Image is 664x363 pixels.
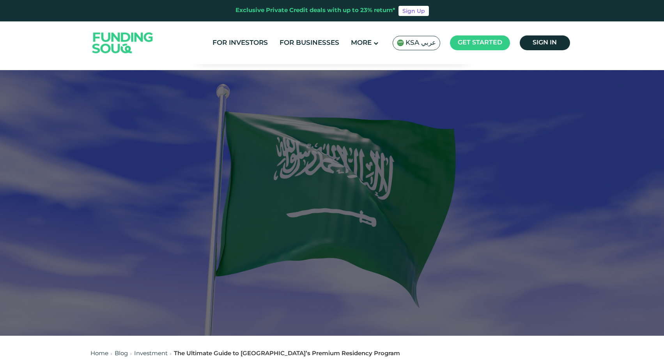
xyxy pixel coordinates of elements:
a: Sign in [520,35,570,50]
img: SA Flag [397,39,404,46]
a: For Investors [211,37,270,49]
a: For Businesses [278,37,341,49]
a: Investment [134,351,168,356]
span: Get started [458,40,502,46]
a: Sign Up [398,6,429,16]
span: More [351,40,372,46]
a: Home [90,351,108,356]
div: The Ultimate Guide to [GEOGRAPHIC_DATA]’s Premium Residency Program [174,349,400,358]
img: Logo [85,23,161,63]
a: Blog [115,351,128,356]
div: Exclusive Private Credit deals with up to 23% return* [235,6,395,15]
span: Sign in [533,40,557,46]
span: KSA عربي [405,39,436,48]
